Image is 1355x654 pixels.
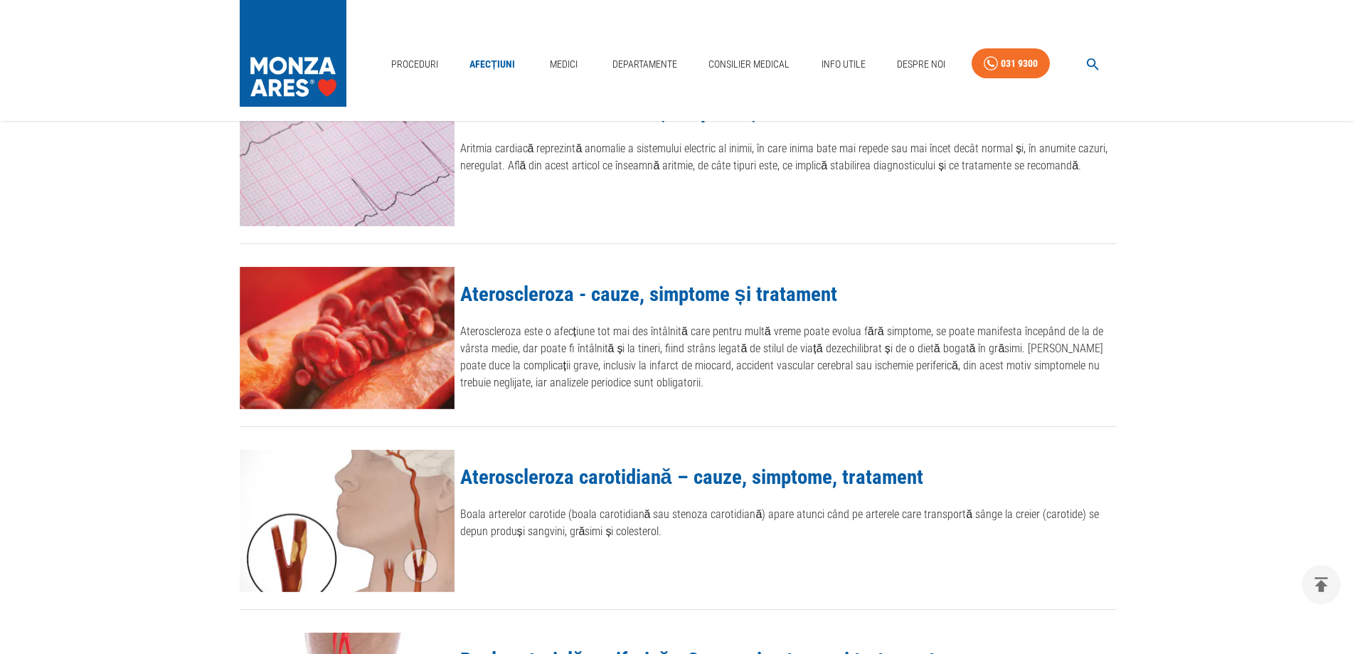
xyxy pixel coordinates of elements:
[972,48,1050,79] a: 031 9300
[460,140,1116,174] p: Aritmia cardiacă reprezintă anomalie a sistemului electric al inimii, în care inima bate mai repe...
[891,50,951,79] a: Despre Noi
[1001,55,1038,73] div: 031 9300
[541,50,586,79] a: Medici
[386,50,444,79] a: Proceduri
[703,50,795,79] a: Consilier Medical
[240,450,455,592] img: Ateroscleroza carotidiană – cauze, simptome, tratament
[240,84,455,226] img: Aritmie cardiaca - cauze, simptome, tratament
[607,50,683,79] a: Departamente
[460,465,923,489] a: Ateroscleroza carotidiană – cauze, simptome, tratament
[240,267,455,409] img: Ateroscleroza - cauze, simptome și tratament
[1302,565,1341,604] button: delete
[460,282,837,306] a: Ateroscleroza - cauze, simptome și tratament
[460,506,1116,540] p: Boala arterelor carotide (boala carotidiană sau stenoza carotidiană) apare atunci când pe arterel...
[460,323,1116,391] p: Ateroscleroza este o afecțiune tot mai des întâlnită care pentru multă vreme poate evolua fără si...
[816,50,871,79] a: Info Utile
[464,50,521,79] a: Afecțiuni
